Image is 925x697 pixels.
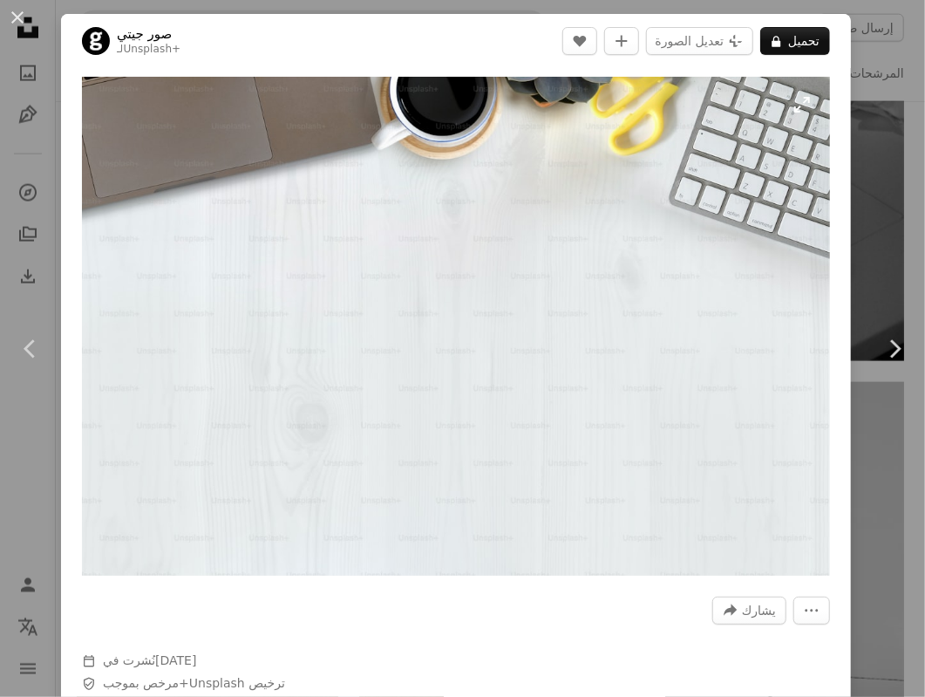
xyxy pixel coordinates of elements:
a: ترخيص Unsplash+ [179,676,285,690]
button: تحميل [760,27,830,55]
a: التالي [864,265,925,433]
img: مكتب خشبي أبيض للكمبيوتر المحمول مع لوازم مكتبية ومساحة عمل ومساحة نسخ، منظر علوي [82,77,830,576]
button: يحب [562,27,597,55]
font: [DATE] [155,653,196,667]
button: تعديل الصورة [646,27,754,55]
font: مرخص بموجب [103,676,179,690]
img: انتقل إلى الملف الشخصي لـ Getty Images [82,27,110,55]
font: تحميل [788,34,820,48]
button: شارك هذه الصورة [712,597,786,625]
font: نُشرت في [103,653,155,667]
button: إضافة إلى المجموعة [604,27,639,55]
font: تعديل الصورة [656,34,724,48]
font: لـ [117,43,123,55]
time: 24 أغسطس 2022 الساعة 9:30:24 صباحًا بتوقيت جرينتش +3 [155,653,196,667]
font: يشارك [742,604,776,618]
a: صور جيتي [117,25,180,43]
font: صور جيتي [117,26,172,42]
button: قم بتكبير هذه الصورة [82,77,830,576]
button: مزيد من الإجراءات [793,597,830,625]
a: Unsplash+ [123,43,180,55]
